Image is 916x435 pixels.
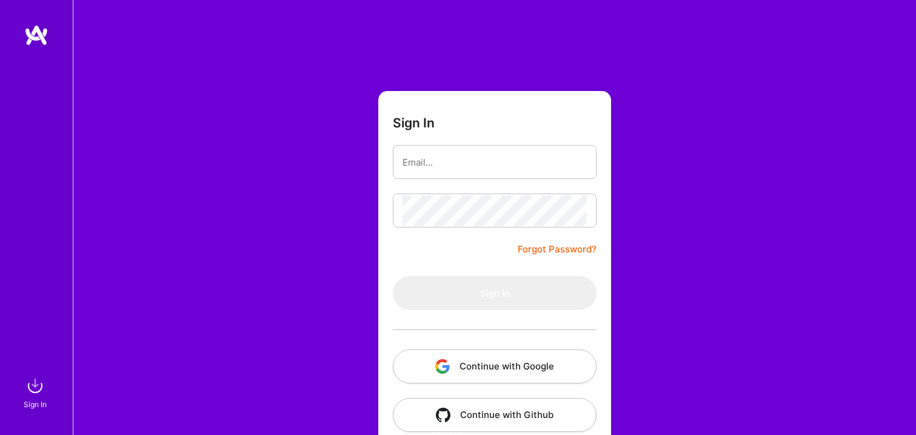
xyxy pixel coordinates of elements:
button: Continue with Github [393,398,597,432]
img: logo [24,24,48,46]
img: sign in [23,374,47,398]
a: sign inSign In [25,374,47,411]
img: icon [435,359,450,374]
h3: Sign In [393,115,435,130]
div: Sign In [24,398,47,411]
button: Continue with Google [393,349,597,383]
img: icon [436,408,450,422]
a: Forgot Password? [518,242,597,257]
input: Email... [403,147,587,178]
button: Sign In [393,276,597,310]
